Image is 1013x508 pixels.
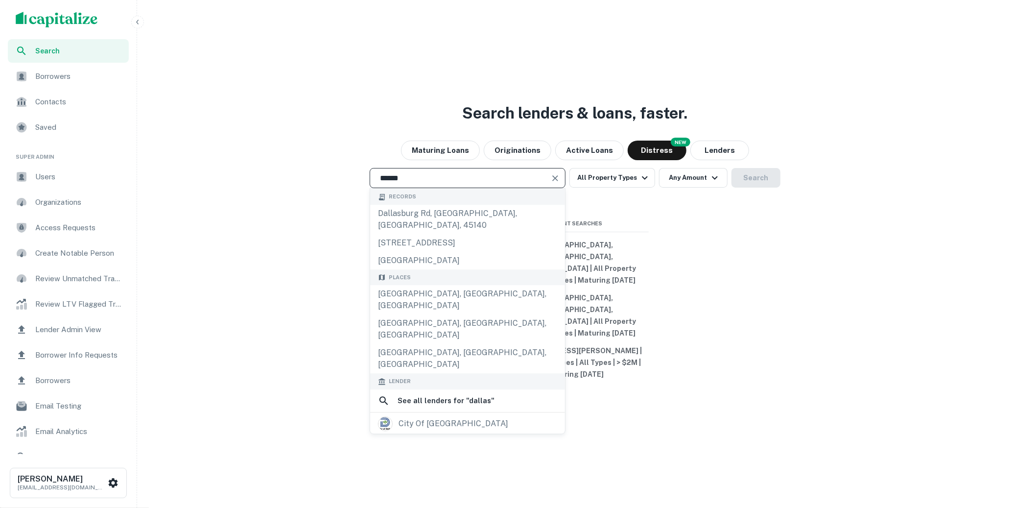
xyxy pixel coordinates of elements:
span: Records [389,193,416,201]
span: Saved [35,121,123,133]
div: city of [GEOGRAPHIC_DATA] [399,416,508,431]
button: Lenders [690,141,749,160]
span: Email Analytics [35,426,123,437]
a: Borrowers [8,65,129,88]
span: Review LTV Flagged Transactions [35,298,123,310]
h6: See all lenders for " dallas " [398,395,495,407]
button: [GEOGRAPHIC_DATA], [GEOGRAPHIC_DATA], [GEOGRAPHIC_DATA] | All Property Types | All Types | Maturi... [502,236,649,289]
button: Active Loans [555,141,624,160]
button: All Property Types [569,168,655,188]
a: Review Unmatched Transactions [8,267,129,290]
span: Lender [389,378,411,386]
div: dallasburg rd, [GEOGRAPHIC_DATA], [GEOGRAPHIC_DATA], 45140 [370,205,565,234]
a: Search [8,39,129,63]
a: city of [GEOGRAPHIC_DATA] [370,413,565,434]
button: Originations [484,141,551,160]
a: Organizations [8,191,129,214]
span: Search [35,46,123,56]
div: [GEOGRAPHIC_DATA], [GEOGRAPHIC_DATA], [GEOGRAPHIC_DATA] [370,344,565,374]
button: Clear [548,171,562,185]
span: SOS Search [35,451,123,463]
span: Recent Searches [502,219,649,228]
span: Borrowers [35,375,123,387]
button: Any Amount [659,168,728,188]
div: [STREET_ADDRESS] [370,234,565,252]
a: Users [8,165,129,189]
div: [GEOGRAPHIC_DATA], [GEOGRAPHIC_DATA], [GEOGRAPHIC_DATA] [370,286,565,315]
img: picture [378,417,392,431]
span: Lender Admin View [35,324,123,336]
button: Search distressed loans with lien and other non-mortgage details. [628,141,686,160]
button: [STREET_ADDRESS][PERSON_NAME] | All Property Types | All Types | > $2M | Maturing [DATE] [502,342,649,383]
span: Places [389,273,411,282]
a: Borrowers [8,369,129,392]
span: Organizations [35,196,123,208]
span: Create Notable Person [35,247,123,259]
span: Borrower Info Requests [35,349,123,361]
div: [GEOGRAPHIC_DATA] [370,252,565,269]
a: Borrower Info Requests [8,343,129,367]
a: SOS Search [8,445,129,469]
a: Access Requests [8,216,129,240]
span: Borrowers [35,71,123,82]
img: capitalize-logo.png [16,12,98,27]
p: [EMAIL_ADDRESS][DOMAIN_NAME] [18,483,106,492]
div: NEW [671,138,690,146]
a: Email Analytics [8,420,129,443]
button: [PERSON_NAME][EMAIL_ADDRESS][DOMAIN_NAME] [10,468,127,498]
h6: [PERSON_NAME] [18,475,106,483]
a: Saved [8,116,129,139]
span: Contacts [35,96,123,108]
button: [GEOGRAPHIC_DATA], [GEOGRAPHIC_DATA], [GEOGRAPHIC_DATA] | All Property Types | All Types | Maturi... [502,289,649,342]
a: Email Testing [8,394,129,418]
a: Lender Admin View [8,318,129,341]
span: Email Testing [35,400,123,412]
h3: Search lenders & loans, faster. [463,101,688,125]
iframe: Chat Widget [964,398,1013,445]
a: Create Notable Person [8,242,129,265]
li: Super Admin [8,141,129,165]
span: Review Unmatched Transactions [35,273,123,285]
div: [GEOGRAPHIC_DATA], [GEOGRAPHIC_DATA], [GEOGRAPHIC_DATA] [370,315,565,344]
a: Review LTV Flagged Transactions [8,292,129,316]
span: Access Requests [35,222,123,234]
button: Maturing Loans [401,141,480,160]
a: Contacts [8,90,129,114]
span: Users [35,171,123,183]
